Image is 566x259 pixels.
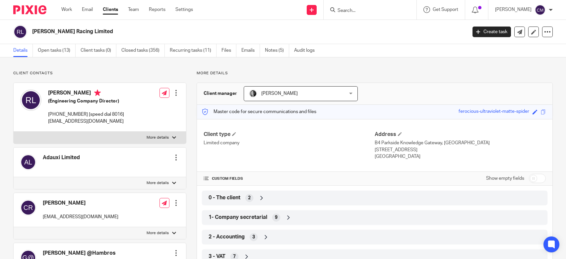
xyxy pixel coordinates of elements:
[32,28,376,35] h2: [PERSON_NAME] Racing Limited
[204,90,237,97] h3: Client manager
[204,176,375,181] h4: CUSTOM FIELDS
[265,44,289,57] a: Notes (5)
[337,8,397,14] input: Search
[61,6,72,13] a: Work
[43,154,80,161] h4: Adauxi Limited
[294,44,320,57] a: Audit logs
[221,44,236,57] a: Files
[48,98,124,104] h5: (Engineering Company Director)
[13,44,33,57] a: Details
[248,195,251,201] span: 2
[495,6,532,13] p: [PERSON_NAME]
[13,71,186,76] p: Client contacts
[38,44,76,57] a: Open tasks (13)
[241,44,260,57] a: Emails
[209,214,267,221] span: 1- Company secretarial
[43,200,118,207] h4: [PERSON_NAME]
[147,180,169,186] p: More details
[170,44,217,57] a: Recurring tasks (11)
[204,140,375,146] p: Limited company
[249,90,257,97] img: DSC_9061-3.jpg
[81,44,116,57] a: Client tasks (0)
[252,234,255,240] span: 3
[147,230,169,236] p: More details
[375,140,546,146] p: B4 Parkside Knowledge Gateway, [GEOGRAPHIC_DATA]
[128,6,139,13] a: Team
[20,154,36,170] img: svg%3E
[375,147,546,153] p: [STREET_ADDRESS]
[103,6,118,13] a: Clients
[202,108,316,115] p: Master code for secure communications and files
[535,5,545,15] img: svg%3E
[94,90,101,96] i: Primary
[147,135,169,140] p: More details
[20,200,36,216] img: svg%3E
[197,71,553,76] p: More details
[204,131,375,138] h4: Client type
[149,6,165,13] a: Reports
[209,233,245,240] span: 2 - Accounting
[13,25,27,39] img: svg%3E
[43,214,118,220] p: [EMAIL_ADDRESS][DOMAIN_NAME]
[275,214,278,221] span: 9
[459,108,529,116] div: ferocious-ultraviolet-matte-spider
[48,90,124,98] h4: [PERSON_NAME]
[48,111,124,118] p: [PHONE_NUMBER] [speed dial 8016]
[486,175,524,182] label: Show empty fields
[375,131,546,138] h4: Address
[175,6,193,13] a: Settings
[472,27,511,37] a: Create task
[48,118,124,125] p: [EMAIL_ADDRESS][DOMAIN_NAME]
[209,194,240,201] span: 0 - The client
[121,44,165,57] a: Closed tasks (356)
[20,90,41,111] img: svg%3E
[261,91,298,96] span: [PERSON_NAME]
[433,7,458,12] span: Get Support
[375,153,546,160] p: [GEOGRAPHIC_DATA]
[13,5,46,14] img: Pixie
[82,6,93,13] a: Email
[43,250,116,257] h4: [PERSON_NAME] @Hambros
